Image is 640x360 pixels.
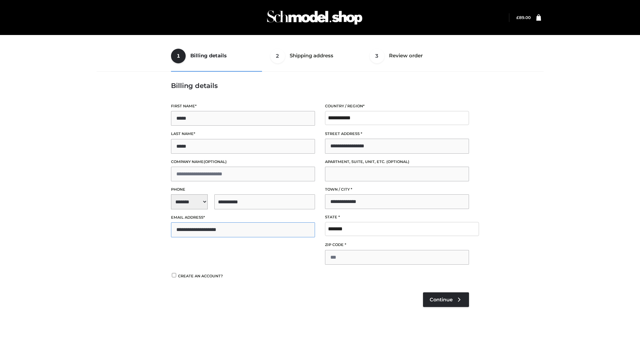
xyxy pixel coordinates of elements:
label: State [325,214,469,220]
a: £89.00 [516,15,531,20]
label: ZIP Code [325,242,469,248]
span: Continue [430,297,453,303]
label: Company name [171,159,315,165]
span: (optional) [204,159,227,164]
span: Create an account? [178,274,223,278]
input: Create an account? [171,273,177,277]
label: Country / Region [325,103,469,109]
label: Phone [171,186,315,193]
bdi: 89.00 [516,15,531,20]
img: Schmodel Admin 964 [265,4,365,31]
label: First name [171,103,315,109]
label: Town / City [325,186,469,193]
h3: Billing details [171,82,469,90]
span: (optional) [386,159,409,164]
span: £ [516,15,519,20]
label: Apartment, suite, unit, etc. [325,159,469,165]
label: Last name [171,131,315,137]
label: Email address [171,214,315,221]
a: Continue [423,292,469,307]
label: Street address [325,131,469,137]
